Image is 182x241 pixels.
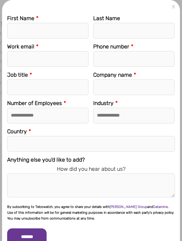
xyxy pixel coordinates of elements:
span: Job title [7,72,28,78]
span: Country [7,128,27,135]
span: Phone number [93,43,129,50]
span: Number of Employees [7,100,62,106]
span: Anything else you'd like to add? [7,156,85,163]
span: Industry [93,100,114,106]
span: Last Name [93,15,120,21]
a: Datamine [153,205,168,209]
span: First Name [7,15,34,21]
a: [PERSON_NAME] Group [110,205,147,209]
legend: How did you hear about us? [7,164,175,174]
p: By subscribing to Telcowatch, you agree to share your details with and . Use of this information ... [7,204,175,222]
span: Work email [7,43,34,50]
span: Company name [93,72,132,78]
a: X [169,3,178,11]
